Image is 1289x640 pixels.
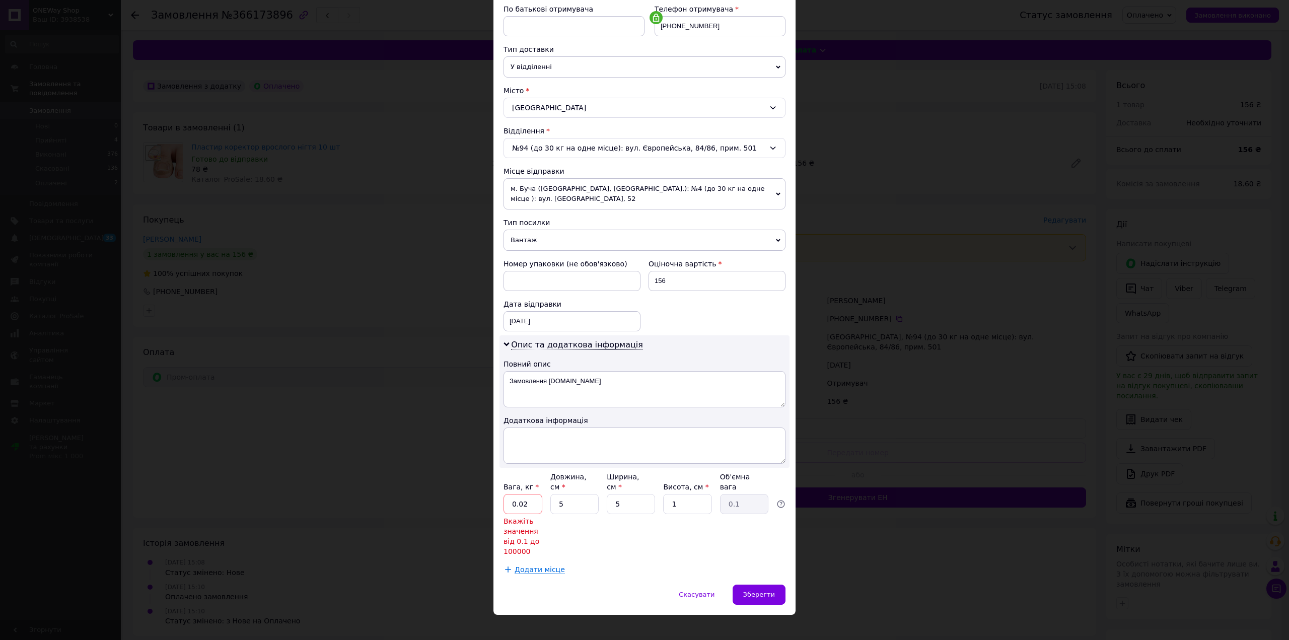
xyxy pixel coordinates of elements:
div: [GEOGRAPHIC_DATA] [504,98,785,118]
label: Висота, см [663,483,708,491]
span: м. Буча ([GEOGRAPHIC_DATA], [GEOGRAPHIC_DATA].): №4 (до 30 кг на одне місце ): вул. [GEOGRAPHIC_D... [504,178,785,209]
label: Вага, кг [504,483,539,491]
span: Опис та додаткова інформація [511,340,643,350]
input: +380 [655,16,785,36]
span: Тип посилки [504,219,550,227]
span: Місце відправки [504,167,564,175]
div: Повний опис [504,359,785,369]
div: Додаткова інформація [504,415,785,425]
div: Відділення [504,126,785,136]
label: Довжина, см [550,473,587,491]
div: №94 (до 30 кг на одне місце): вул. Європейська, 84/86, прим. 501 [504,138,785,158]
span: Вкажіть значення від 0.1 до 100000 [504,517,539,555]
div: Оціночна вартість [649,259,785,269]
label: Ширина, см [607,473,639,491]
span: Вантаж [504,230,785,251]
div: Дата відправки [504,299,640,309]
div: Об'ємна вага [720,472,768,492]
span: Телефон отримувача [655,5,733,13]
span: По батькові отримувача [504,5,593,13]
span: Зберегти [743,591,775,598]
div: Номер упаковки (не обов'язково) [504,259,640,269]
span: Додати місце [515,565,565,574]
div: Місто [504,86,785,96]
span: Скасувати [679,591,714,598]
span: Тип доставки [504,45,554,53]
span: У відділенні [504,56,785,78]
textarea: Замовлення [DOMAIN_NAME] [504,371,785,407]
